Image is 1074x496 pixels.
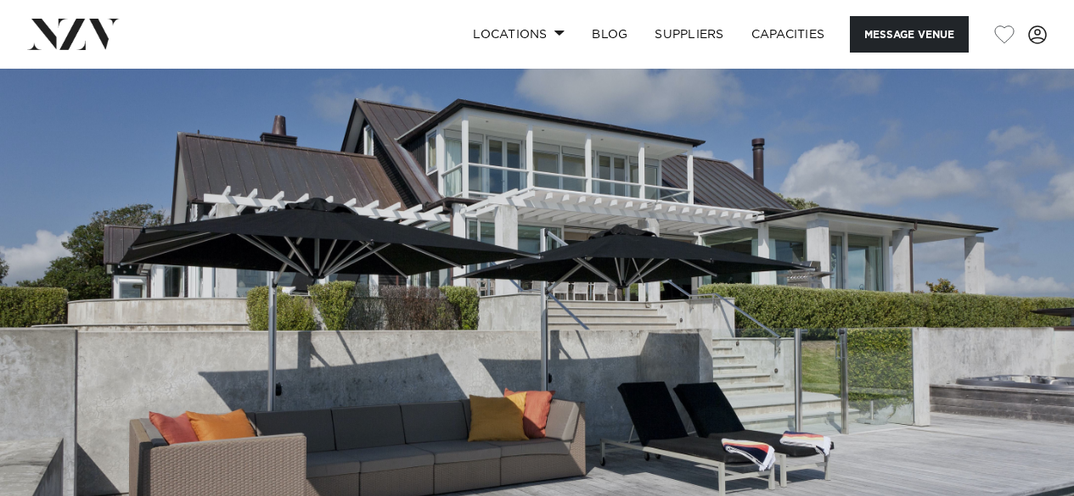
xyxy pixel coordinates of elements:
a: Capacities [738,16,839,53]
a: BLOG [578,16,641,53]
a: SUPPLIERS [641,16,737,53]
button: Message Venue [850,16,969,53]
a: Locations [459,16,578,53]
img: nzv-logo.png [27,19,120,49]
